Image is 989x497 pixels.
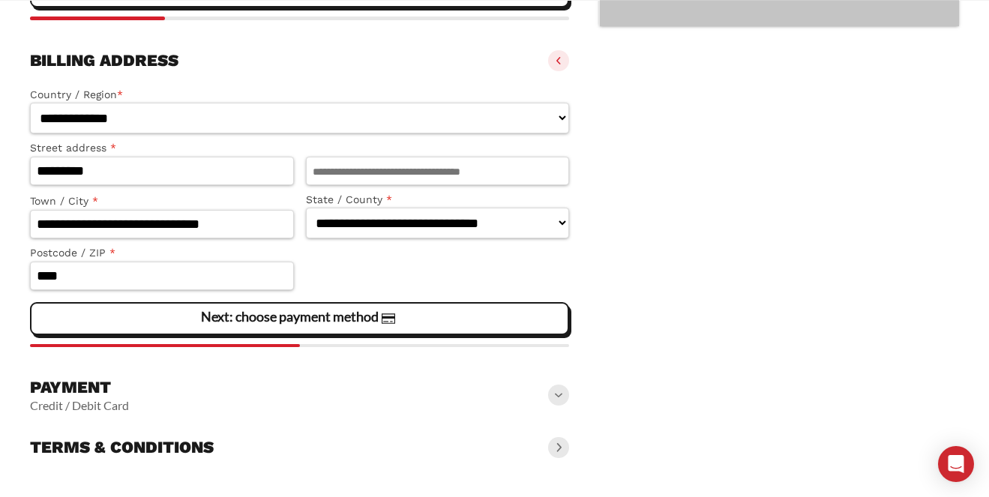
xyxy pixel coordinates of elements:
label: Town / City [30,193,294,210]
label: Postcode / ZIP [30,244,294,262]
vaadin-button: Next: choose payment method [30,302,569,335]
label: State / County [306,191,570,208]
h3: Billing address [30,50,178,71]
h3: Terms & conditions [30,437,214,458]
div: Open Intercom Messenger [938,446,974,482]
vaadin-horizontal-layout: Credit / Debit Card [30,398,129,413]
h3: Payment [30,377,129,398]
label: Country / Region [30,86,569,103]
label: Street address [30,139,294,157]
